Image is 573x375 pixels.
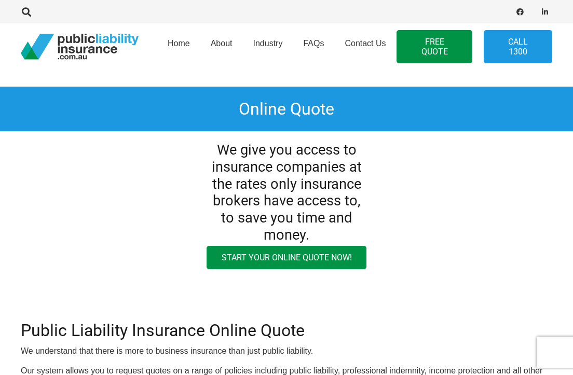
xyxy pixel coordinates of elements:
a: Contact Us [334,20,396,73]
a: Facebook [513,5,527,19]
p: We understand that there is more to business insurance than just public liability. [21,345,552,357]
a: Search [16,7,37,17]
span: FAQs [303,39,324,48]
a: Home [157,20,200,73]
h2: Public Liability Insurance Online Quote [21,321,552,340]
span: Home [168,39,190,48]
h3: We give you access to insurance companies at the rates only insurance brokers have access to, to ... [208,142,365,243]
span: Industry [253,39,282,48]
a: FREE QUOTE [397,30,472,63]
a: Call 1300 [484,30,552,63]
a: LinkedIn [538,5,552,19]
a: Industry [242,20,293,73]
span: Contact Us [345,39,386,48]
span: About [211,39,233,48]
a: pli_logotransparent [21,34,139,60]
a: About [200,20,243,73]
a: Start your online quote now! [207,246,367,269]
a: FAQs [293,20,334,73]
